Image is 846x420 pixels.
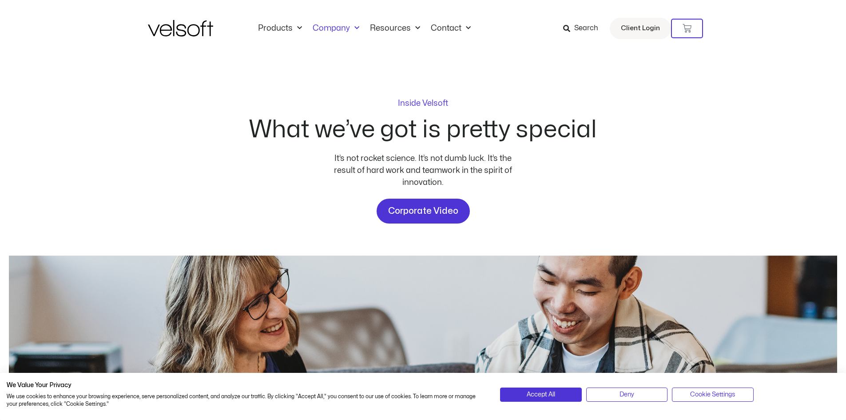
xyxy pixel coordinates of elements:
[7,381,487,389] h2: We Value Your Privacy
[621,23,660,34] span: Client Login
[586,388,667,402] button: Deny all cookies
[365,24,425,33] a: ResourcesMenu Toggle
[690,390,735,400] span: Cookie Settings
[253,24,476,33] nav: Menu
[425,24,476,33] a: ContactMenu Toggle
[253,24,307,33] a: ProductsMenu Toggle
[388,204,458,218] span: Corporate Video
[741,376,810,412] iframe: chat widget
[330,152,516,188] div: It’s not rocket science. It’s not dumb luck. It’s the result of hard work and teamwork in the spi...
[672,388,753,402] button: Adjust cookie preferences
[307,24,365,33] a: CompanyMenu Toggle
[7,393,487,408] p: We use cookies to enhance your browsing experience, serve personalized content, and analyze our t...
[574,23,598,34] span: Search
[563,21,604,36] a: Search
[249,118,597,142] h2: What we’ve got is pretty special
[398,100,448,108] p: Inside Velsoft
[500,388,581,402] button: Accept all cookies
[148,20,213,36] img: Velsoft Training Materials
[610,18,671,39] a: Client Login
[733,400,842,420] iframe: chat widget
[620,390,634,400] span: Deny
[377,199,470,224] a: Corporate Video
[527,390,555,400] span: Accept All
